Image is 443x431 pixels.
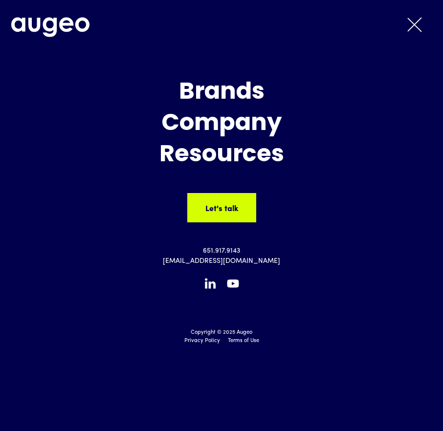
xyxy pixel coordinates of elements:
a: home [11,17,89,38]
div: Copyright © 2025 Augeo [184,329,259,337]
div: Brands [2,80,441,106]
div: menu [398,14,432,35]
div: Company [2,111,441,137]
a: Privacy Policy [184,337,220,345]
img: Augeo's full logo in white. [11,17,89,38]
a: 651.917.9143 [203,246,240,256]
a: Let's talk [187,193,256,222]
div: Resources [2,142,441,169]
a: Terms of Use [228,337,259,345]
a: [EMAIL_ADDRESS][DOMAIN_NAME] [163,256,280,266]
